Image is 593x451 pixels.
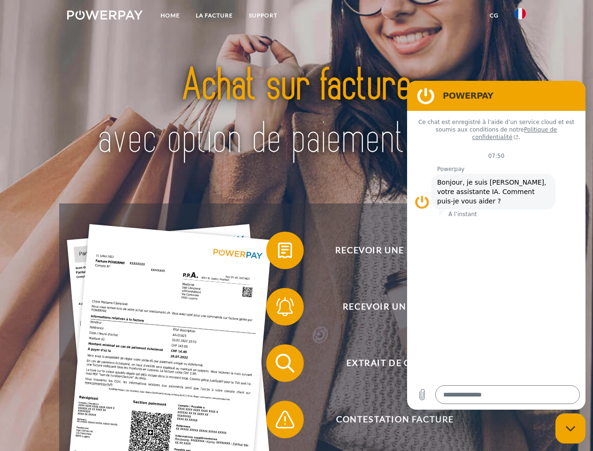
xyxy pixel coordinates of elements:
[555,413,585,443] iframe: Bouton de lancement de la fenêtre de messagerie, conversation en cours
[153,7,188,24] a: Home
[407,81,585,410] iframe: Fenêtre de messagerie
[280,401,510,438] span: Contestation Facture
[266,288,510,326] button: Recevoir un rappel?
[188,7,241,24] a: LA FACTURE
[273,408,297,431] img: qb_warning.svg
[273,351,297,375] img: qb_search.svg
[280,344,510,382] span: Extrait de compte
[273,295,297,319] img: qb_bell.svg
[266,344,510,382] button: Extrait de compte
[90,45,503,180] img: title-powerpay_fr.svg
[280,232,510,269] span: Recevoir une facture ?
[67,10,143,20] img: logo-powerpay-white.svg
[266,401,510,438] button: Contestation Facture
[280,288,510,326] span: Recevoir un rappel?
[482,7,507,24] a: CG
[515,8,526,19] img: fr
[241,7,285,24] a: Support
[266,232,510,269] button: Recevoir une facture ?
[273,239,297,262] img: qb_bill.svg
